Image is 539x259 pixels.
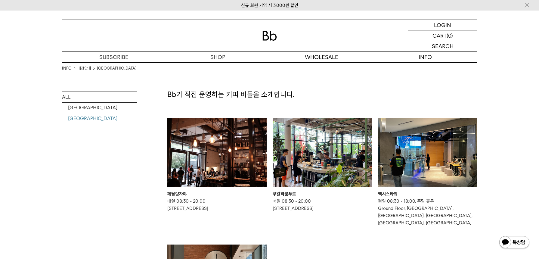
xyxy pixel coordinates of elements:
p: 매일 08:30 - 20:00 [STREET_ADDRESS] [273,198,372,212]
a: 쿠알라룸푸르 쿠알라룸푸르 매일 08:30 - 20:00[STREET_ADDRESS] [273,118,372,212]
p: 매일 08:30 - 20:00 [STREET_ADDRESS] [167,198,267,212]
a: [GEOGRAPHIC_DATA] [68,113,137,124]
p: WHOLESALE [270,52,373,62]
p: SEARCH [432,41,454,51]
p: LOGIN [434,20,451,30]
a: 페탈링자야 페탈링자야 매일 08:30 - 20:00[STREET_ADDRESS] [167,118,267,212]
a: [GEOGRAPHIC_DATA] [68,102,137,113]
a: CART (0) [408,30,477,41]
p: 평일 08:30 - 18:00, 주말 휴무 Ground Floor, [GEOGRAPHIC_DATA], [GEOGRAPHIC_DATA], [GEOGRAPHIC_DATA], [G... [378,198,477,226]
p: CART [432,30,447,41]
div: 쿠알라룸푸르 [273,190,372,198]
p: INFO [373,52,477,62]
img: 쿠알라룸푸르 [273,118,372,187]
div: 페탈링자야 [167,190,267,198]
img: 페탈링자야 [167,118,267,187]
a: 신규 회원 가입 시 3,000원 할인 [241,3,298,8]
a: 매장안내 [78,65,91,71]
a: SHOP [166,52,270,62]
div: 맥시스타워 [378,190,477,198]
a: 맥시스타워 맥시스타워 평일 08:30 - 18:00, 주말 휴무Ground Floor, [GEOGRAPHIC_DATA], [GEOGRAPHIC_DATA], [GEOGRAPHI... [378,118,477,226]
p: Bb가 직접 운영하는 커피 바들을 소개합니다. [167,89,477,100]
li: INFO [62,65,78,71]
a: [GEOGRAPHIC_DATA] [97,65,136,71]
p: (0) [447,30,453,41]
img: 카카오톡 채널 1:1 채팅 버튼 [499,236,530,250]
img: 로고 [262,31,277,41]
a: SUBSCRIBE [62,52,166,62]
a: LOGIN [408,20,477,30]
img: 맥시스타워 [378,118,477,187]
a: ALL [62,92,137,102]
